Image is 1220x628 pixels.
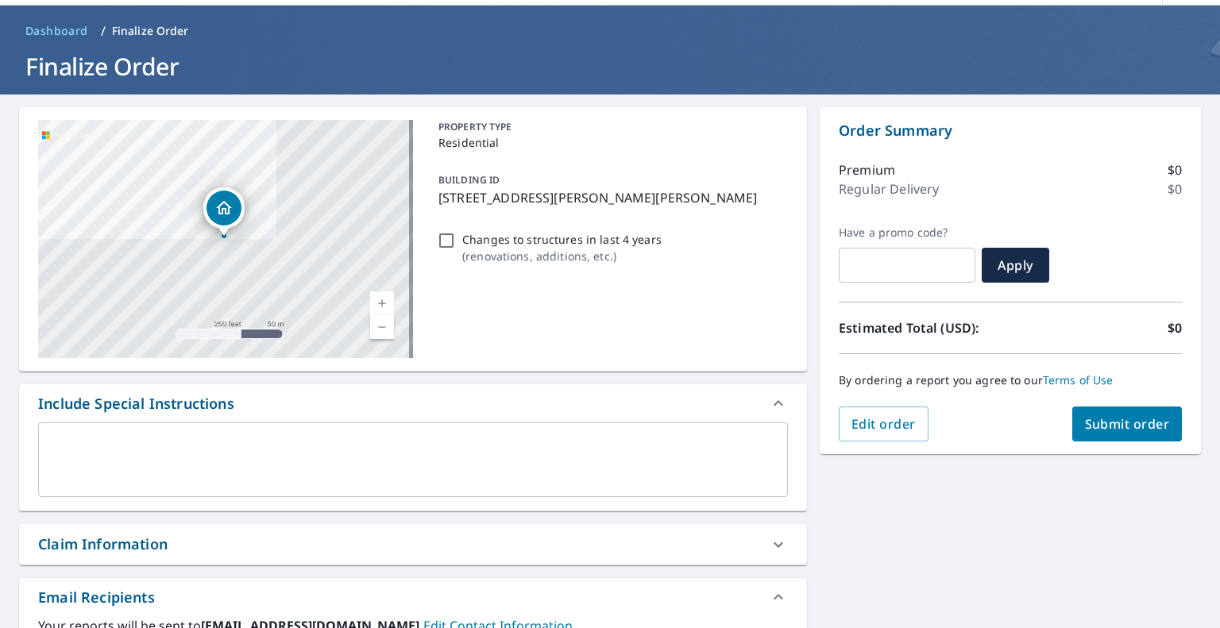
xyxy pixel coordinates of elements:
[462,248,662,264] p: ( renovations, additions, etc. )
[101,21,106,40] li: /
[994,256,1037,274] span: Apply
[19,524,807,564] div: Claim Information
[982,248,1049,283] button: Apply
[1168,160,1182,179] p: $0
[19,578,807,616] div: Email Recipients
[839,406,929,441] button: Edit order
[370,291,394,315] a: Current Level 17, Zoom In
[38,534,168,555] div: Claim Information
[19,384,807,422] div: Include Special Instructions
[19,50,1201,83] h1: Finalize Order
[839,225,975,240] label: Have a promo code?
[1168,318,1182,337] p: $0
[1085,415,1170,433] span: Submit order
[438,120,782,134] p: PROPERTY TYPE
[19,18,95,44] a: Dashboard
[203,187,245,237] div: Dropped pin, building 1, Residential property, 485 Butler Branch Rd South Prince George, VA 23805
[1072,406,1183,441] button: Submit order
[851,415,916,433] span: Edit order
[38,393,234,414] div: Include Special Instructions
[112,23,189,39] p: Finalize Order
[438,173,500,187] p: BUILDING ID
[1168,179,1182,198] p: $0
[25,23,88,39] span: Dashboard
[438,134,782,151] p: Residential
[19,18,1201,44] nav: breadcrumb
[839,373,1182,387] p: By ordering a report you agree to our
[839,318,1010,337] p: Estimated Total (USD):
[839,179,939,198] p: Regular Delivery
[38,587,155,608] div: Email Recipients
[370,315,394,339] a: Current Level 17, Zoom Out
[1043,372,1114,387] a: Terms of Use
[839,120,1182,141] p: Order Summary
[462,231,662,248] p: Changes to structures in last 4 years
[438,188,782,207] p: [STREET_ADDRESS][PERSON_NAME][PERSON_NAME]
[839,160,895,179] p: Premium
